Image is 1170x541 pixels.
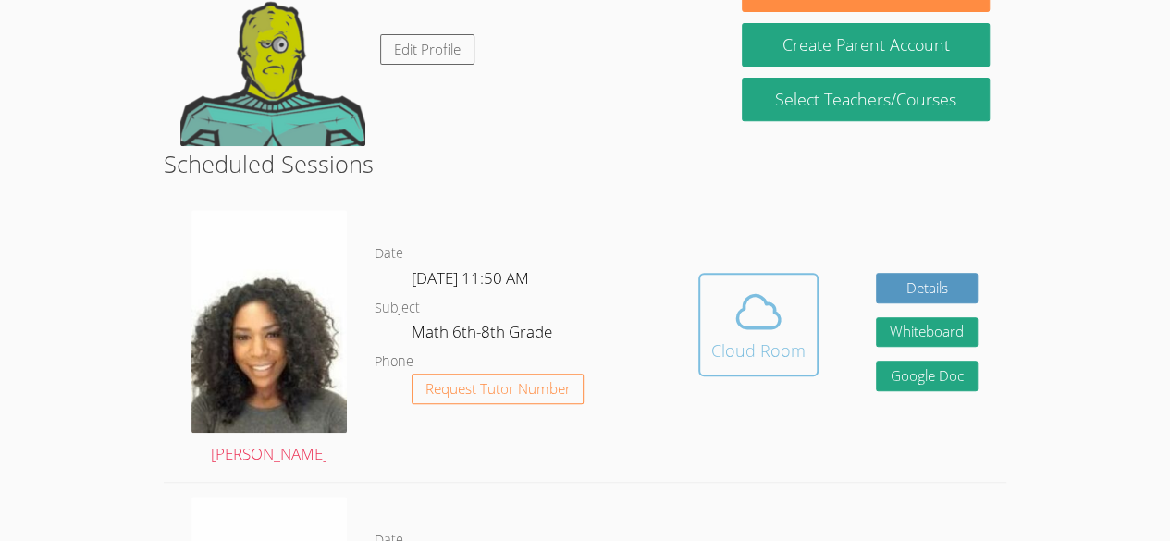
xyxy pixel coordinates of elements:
a: Details [876,273,978,303]
dt: Phone [375,350,413,374]
span: [DATE] 11:50 AM [412,267,529,289]
span: Request Tutor Number [425,382,571,396]
a: Google Doc [876,361,978,391]
dd: Math 6th-8th Grade [412,319,556,350]
button: Whiteboard [876,317,978,348]
a: Select Teachers/Courses [742,78,989,121]
a: [PERSON_NAME] [191,210,347,468]
button: Create Parent Account [742,23,989,67]
img: avatar.png [191,210,347,433]
dt: Date [375,242,403,265]
button: Cloud Room [698,273,819,376]
button: Request Tutor Number [412,374,585,404]
div: Cloud Room [711,338,806,363]
dt: Subject [375,297,420,320]
a: Edit Profile [380,34,474,65]
h2: Scheduled Sessions [164,146,1006,181]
